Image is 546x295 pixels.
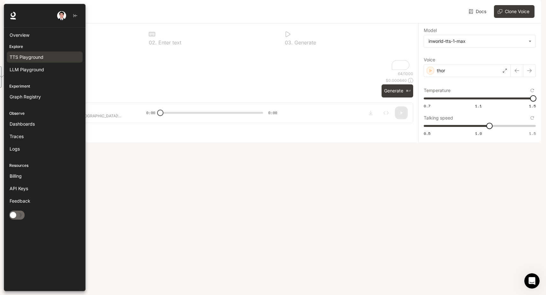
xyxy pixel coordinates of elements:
[7,131,83,142] a: Traces
[55,9,68,22] button: User avatar
[475,103,482,109] span: 1.1
[424,103,430,109] span: 0.7
[10,93,41,100] span: Graph Registry
[10,66,44,73] span: LLM Playground
[7,91,83,102] a: Graph Registry
[494,5,535,18] button: Clone Voice
[157,40,181,45] p: Enter text
[7,29,83,41] a: Overview
[428,38,525,44] div: inworld-tts-1-max
[10,120,35,127] span: Dashboards
[529,131,536,136] span: 1.5
[10,133,24,140] span: Traces
[529,87,536,94] button: Reset to default
[13,49,411,71] textarea: To enrich screen reader interactions, please activate Accessibility in Grammarly extension settings
[285,40,293,45] p: 0 3 .
[382,84,413,97] button: Generate⌘⏎
[524,273,540,289] iframe: Intercom live chat
[57,11,66,20] img: User avatar
[149,40,157,45] p: 0 2 .
[437,67,445,74] p: thor
[10,32,29,38] span: Overview
[424,88,451,93] p: Temperature
[7,51,83,63] a: TTS Playground
[4,83,85,89] p: Experiment
[4,111,85,116] p: Observe
[424,28,437,33] p: Model
[467,5,489,18] a: Docs
[529,114,536,121] button: Reset to default
[424,35,535,47] div: inworld-tts-1-max
[7,64,83,75] a: LLM Playground
[7,118,83,129] a: Dashboards
[529,103,536,109] span: 1.5
[10,54,43,60] span: TTS Playground
[424,116,453,120] p: Talking speed
[406,89,411,93] p: ⌘⏎
[424,58,435,62] p: Voice
[398,71,413,76] p: 64 / 1000
[475,131,482,136] span: 1.0
[293,40,316,45] p: Generate
[424,131,430,136] span: 0.5
[4,44,85,50] p: Explore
